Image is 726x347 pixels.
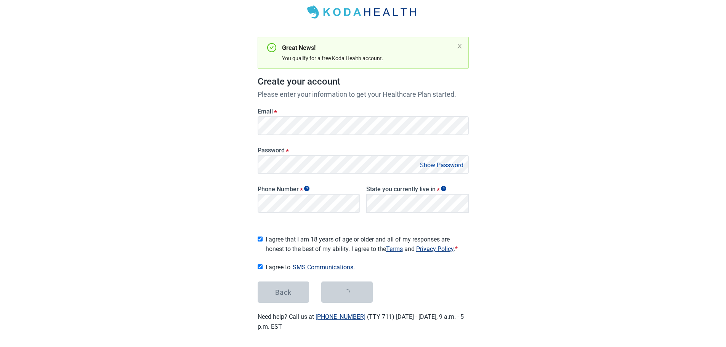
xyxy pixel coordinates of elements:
span: check-circle [267,43,276,52]
img: Koda Health [302,3,424,22]
div: You qualify for a free Koda Health account. [282,54,454,62]
span: Show tooltip [441,186,446,191]
span: Show tooltip [304,186,309,191]
a: Read our Terms of Service [386,245,403,253]
label: Need help? Call us at (TTY 711) [DATE] - [DATE], 9 a.m. - 5 p.m. EST [258,313,464,330]
div: Back [275,288,292,296]
button: Show SMS communications details [290,262,357,272]
label: Phone Number [258,185,360,193]
label: Email [258,108,469,115]
strong: Great News! [282,44,316,51]
button: close [457,43,463,49]
button: Back [258,281,309,303]
button: Show Password [418,160,466,170]
label: State you currently live in [366,185,469,193]
a: Read our Privacy Policy [416,245,454,253]
a: [PHONE_NUMBER] [316,313,365,320]
h1: Create your account [258,75,469,89]
span: I agree that I am 18 years of age or older and all of my responses are honest to the best of my a... [266,235,469,254]
span: I agree to [266,262,469,272]
label: Password [258,147,469,154]
span: loading [343,288,351,296]
p: Please enter your information to get your Healthcare Plan started. [258,89,469,99]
